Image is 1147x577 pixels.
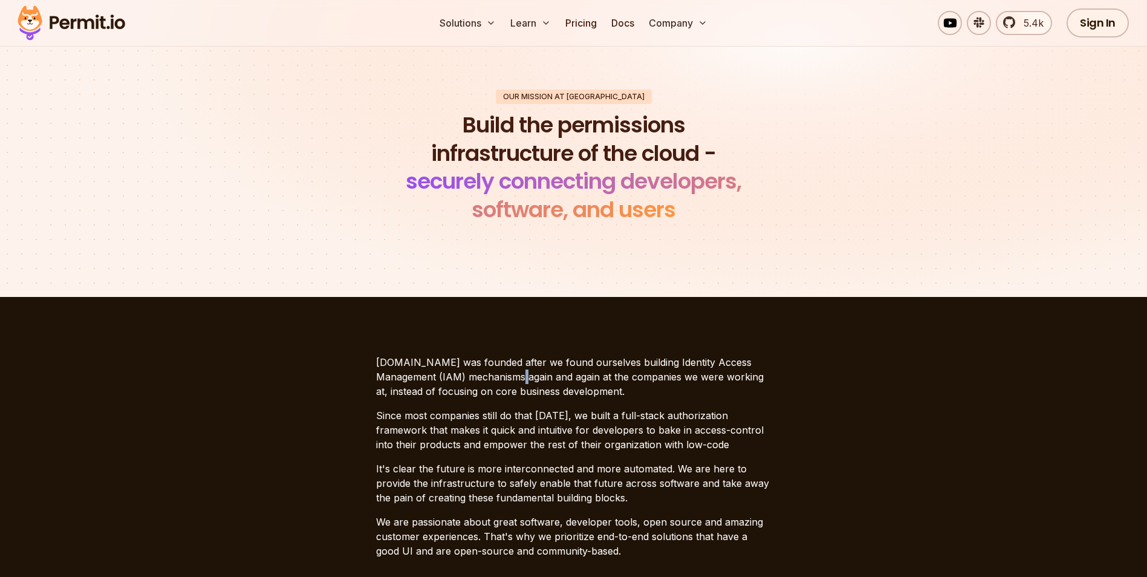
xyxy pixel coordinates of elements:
[644,11,712,35] button: Company
[505,11,556,35] button: Learn
[606,11,639,35] a: Docs
[376,408,772,452] p: Since most companies still do that [DATE], we built a full-stack authorization framework that mak...
[406,166,741,225] span: securely connecting developers, software, and users
[376,355,772,399] p: [DOMAIN_NAME] was founded after we found ourselves building Identity Access Management (IAM) mech...
[389,111,758,224] h1: Build the permissions infrastructure of the cloud -
[376,515,772,558] p: We are passionate about great software, developer tools, open source and amazing customer experie...
[561,11,602,35] a: Pricing
[1067,8,1129,37] a: Sign In
[12,2,131,44] img: Permit logo
[996,11,1052,35] a: 5.4k
[435,11,501,35] button: Solutions
[376,461,772,505] p: It's clear the future is more interconnected and more automated. We are here to provide the infra...
[1016,16,1044,30] span: 5.4k
[496,90,652,104] div: Our mission at [GEOGRAPHIC_DATA]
